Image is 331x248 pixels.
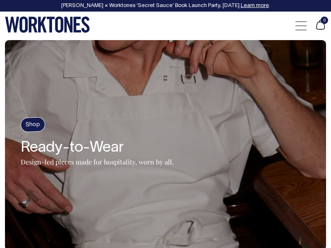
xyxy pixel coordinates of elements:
[237,3,265,8] a: Learn more
[21,140,174,156] h1: Ready-to-Wear
[57,3,266,9] div: [PERSON_NAME] × Worktones ‘Secret Sauce’ Book Launch Party, [DATE]. .
[321,17,328,24] span: 0
[315,26,326,31] a: 0
[21,158,174,166] p: Design-led pieces made for hospitality, worn by all.
[20,117,45,133] h4: Shop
